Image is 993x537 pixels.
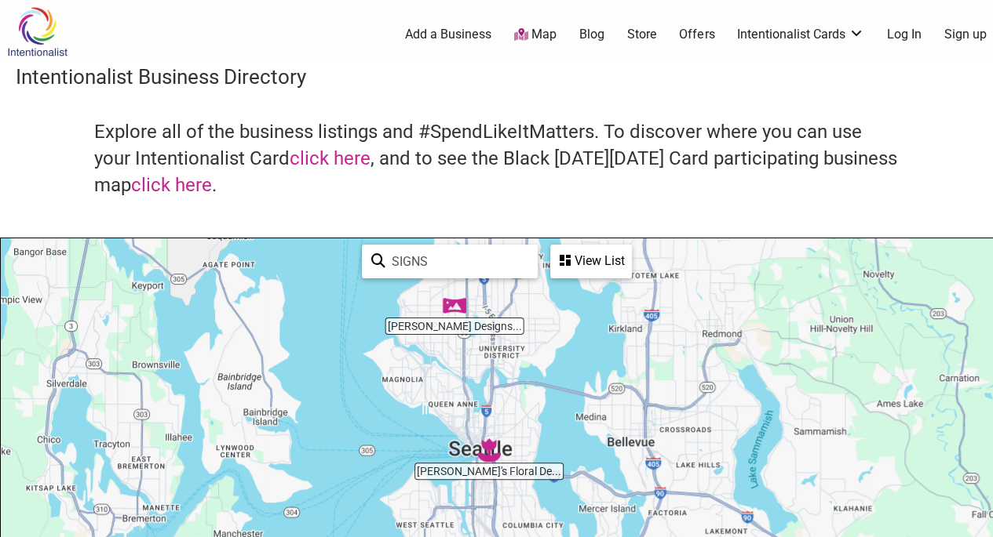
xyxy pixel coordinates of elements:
a: click here [131,174,212,196]
a: Intentionalist Cards [737,26,864,43]
a: Offers [679,26,714,43]
div: Alice's Floral Designs [471,432,507,468]
div: See a list of the visible businesses [550,245,632,278]
a: Add a Business [405,26,491,43]
div: View List [552,246,630,276]
a: Log In [887,26,922,43]
div: Sari Luna Designs, LLC [436,287,473,323]
a: Store [626,26,656,43]
h3: Intentionalist Business Directory [16,63,977,91]
a: Blog [579,26,604,43]
div: Type to search and filter [362,245,538,278]
h4: Explore all of the business listings and #SpendLikeItMatters. To discover where you can use your ... [94,119,899,198]
a: Sign up [944,26,987,43]
a: click here [290,147,371,169]
a: Map [514,26,557,44]
input: Type to find and filter... [385,246,528,277]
